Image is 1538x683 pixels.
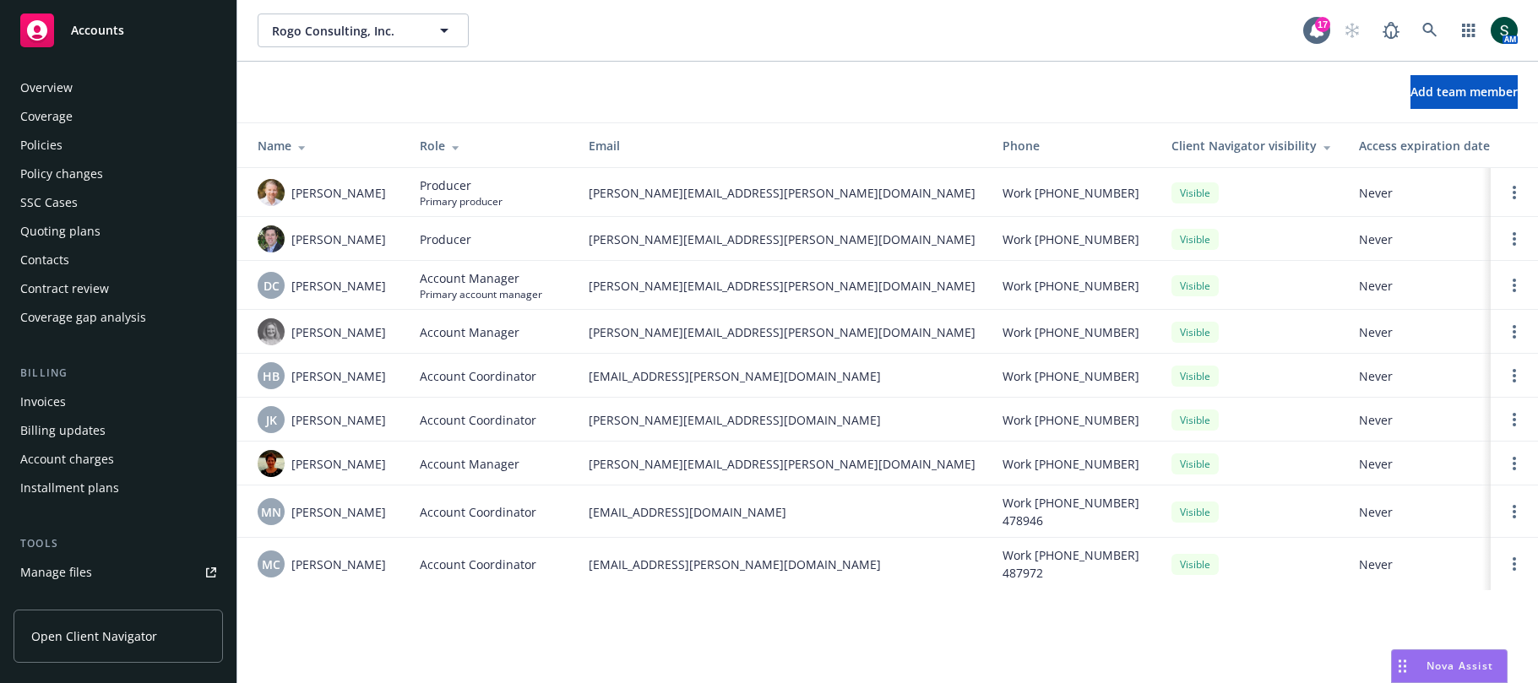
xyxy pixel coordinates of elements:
span: Primary account manager [420,287,542,301]
span: [PERSON_NAME][EMAIL_ADDRESS][PERSON_NAME][DOMAIN_NAME] [589,230,976,248]
span: [PERSON_NAME] [291,411,386,429]
a: Open options [1504,366,1524,386]
span: [PERSON_NAME] [291,184,386,202]
div: Visible [1171,182,1219,203]
span: Work [PHONE_NUMBER] [1003,230,1139,248]
div: Manage exposures [20,588,128,615]
a: Open options [1504,453,1524,474]
img: photo [258,318,285,345]
div: Policy changes [20,160,103,187]
div: Manage files [20,559,92,586]
div: Visible [1171,322,1219,343]
span: [PERSON_NAME][EMAIL_ADDRESS][PERSON_NAME][DOMAIN_NAME] [589,277,976,295]
a: Open options [1504,229,1524,249]
a: Open options [1504,275,1524,295]
a: Open options [1504,501,1524,522]
span: [PERSON_NAME] [291,230,386,248]
span: Open Client Navigator [31,627,157,645]
span: Account Manager [420,455,519,473]
div: Installment plans [20,474,119,501]
span: Work [PHONE_NUMBER] 487972 [1003,546,1144,582]
div: Billing updates [20,417,106,444]
a: Manage exposures [14,588,223,615]
div: 17 [1315,17,1330,32]
div: Visible [1171,409,1219,431]
div: Coverage [20,103,73,130]
div: Tools [14,535,223,552]
span: [PERSON_NAME] [291,556,386,573]
span: [PERSON_NAME] [291,503,386,521]
span: [PERSON_NAME][EMAIL_ADDRESS][DOMAIN_NAME] [589,411,976,429]
span: Never [1359,184,1518,202]
span: Nova Assist [1427,659,1493,673]
a: Installment plans [14,474,223,501]
span: JK [266,411,277,429]
div: Contract review [20,275,109,302]
a: Contacts [14,247,223,274]
span: [PERSON_NAME][EMAIL_ADDRESS][PERSON_NAME][DOMAIN_NAME] [589,184,976,202]
span: [EMAIL_ADDRESS][PERSON_NAME][DOMAIN_NAME] [589,556,976,573]
div: Visible [1171,554,1219,575]
div: Visible [1171,275,1219,296]
span: Never [1359,367,1518,385]
a: Accounts [14,7,223,54]
a: Policies [14,132,223,159]
span: Add team member [1410,84,1518,100]
span: Work [PHONE_NUMBER] 478946 [1003,494,1144,529]
div: Client Navigator visibility [1171,137,1332,154]
span: Producer [420,176,503,194]
span: Never [1359,556,1518,573]
span: Account Coordinator [420,556,536,573]
span: Work [PHONE_NUMBER] [1003,184,1139,202]
a: Coverage gap analysis [14,304,223,331]
span: Never [1359,323,1518,341]
div: Quoting plans [20,218,101,245]
a: Search [1413,14,1447,47]
span: Rogo Consulting, Inc. [272,22,418,40]
span: MN [261,503,281,521]
div: Coverage gap analysis [20,304,146,331]
div: Billing [14,365,223,382]
div: Drag to move [1392,650,1413,682]
span: DC [264,277,280,295]
div: Email [589,137,976,154]
a: Policy changes [14,160,223,187]
span: Account Coordinator [420,367,536,385]
button: Add team member [1410,75,1518,109]
a: Invoices [14,388,223,415]
span: Accounts [71,24,124,37]
span: Never [1359,503,1518,521]
div: Visible [1171,229,1219,250]
a: Manage files [14,559,223,586]
span: Work [PHONE_NUMBER] [1003,411,1139,429]
a: Quoting plans [14,218,223,245]
span: MC [262,556,280,573]
span: Work [PHONE_NUMBER] [1003,367,1139,385]
img: photo [258,225,285,252]
div: Phone [1003,137,1144,154]
span: Account Coordinator [420,411,536,429]
span: Account Manager [420,323,519,341]
div: Visible [1171,366,1219,387]
a: Switch app [1452,14,1486,47]
a: Billing updates [14,417,223,444]
div: Name [258,137,393,154]
a: Open options [1504,554,1524,574]
a: Coverage [14,103,223,130]
span: [PERSON_NAME] [291,455,386,473]
div: Role [420,137,562,154]
a: SSC Cases [14,189,223,216]
button: Rogo Consulting, Inc. [258,14,469,47]
div: Account charges [20,446,114,473]
img: photo [1491,17,1518,44]
span: Primary producer [420,194,503,209]
span: [PERSON_NAME] [291,323,386,341]
span: [EMAIL_ADDRESS][DOMAIN_NAME] [589,503,976,521]
span: HB [263,367,280,385]
span: Never [1359,230,1518,248]
span: Never [1359,455,1518,473]
a: Open options [1504,322,1524,342]
div: Invoices [20,388,66,415]
img: photo [258,179,285,206]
